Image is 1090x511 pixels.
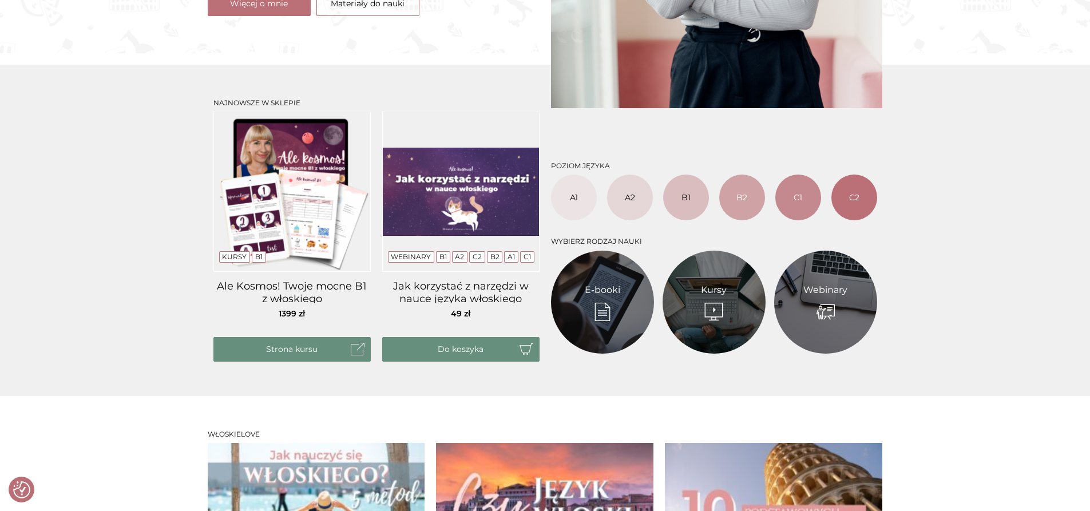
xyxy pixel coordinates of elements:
[213,99,540,107] h3: Najnowsze w sklepie
[551,237,877,245] h3: Wybierz rodzaj nauki
[803,283,847,297] a: Webinary
[775,175,821,220] a: C1
[439,252,447,261] a: B1
[551,175,597,220] a: A1
[701,283,727,297] a: Kursy
[831,175,877,220] a: C2
[13,481,30,498] img: Revisit consent button
[451,308,470,319] span: 49
[524,252,531,261] a: C1
[382,337,540,362] button: Do koszyka
[13,481,30,498] button: Preferencje co do zgód
[255,252,263,261] a: B1
[279,308,305,319] span: 1399
[719,175,765,220] a: B2
[607,175,653,220] a: A2
[508,252,515,261] a: A1
[222,252,247,261] a: Kursy
[551,162,877,170] h3: Poziom języka
[213,337,371,362] a: Strona kursu
[490,252,500,261] a: B2
[382,280,540,303] a: Jak korzystać z narzędzi w nauce języka włoskiego
[391,252,431,261] a: Webinary
[455,252,464,261] a: A2
[473,252,482,261] a: C2
[213,280,371,303] a: Ale Kosmos! Twoje mocne B1 z włoskiego
[663,175,709,220] a: B1
[208,430,883,438] h3: Włoskielove
[585,283,620,297] a: E-booki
